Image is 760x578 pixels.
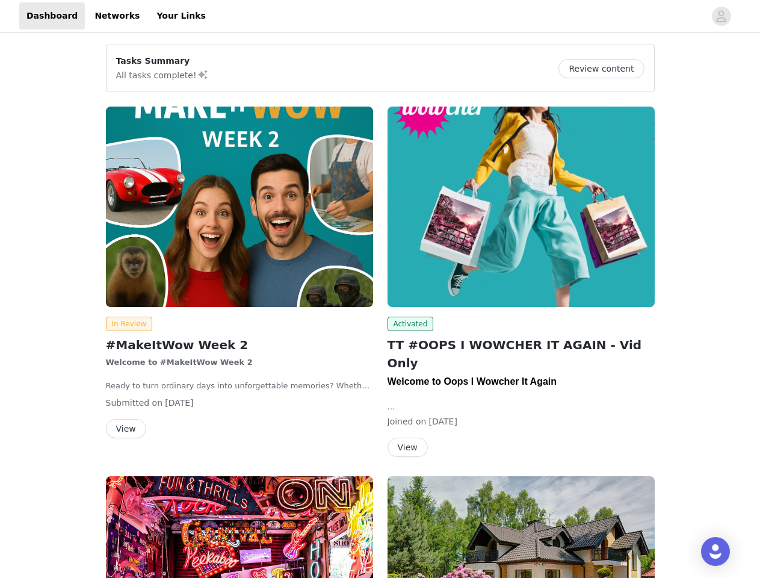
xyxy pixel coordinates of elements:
button: View [388,438,428,457]
a: View [388,443,428,452]
h2: #MakeItWow Week 2 [106,336,373,354]
span: In Review [106,317,153,331]
span: [DATE] [165,398,193,408]
p: All tasks complete! [116,67,209,82]
a: Your Links [149,2,213,30]
a: Dashboard [19,2,85,30]
a: View [106,424,146,433]
div: avatar [715,7,727,26]
p: Ready to turn ordinary days into unforgettable memories? Whether you’re chasing thrills, enjoying... [106,380,373,392]
span: Activated [388,317,434,331]
h2: TT #OOPS I WOWCHER IT AGAIN - Vid Only [388,336,655,372]
p: Tasks Summary [116,55,209,67]
span: [DATE] [429,417,457,426]
strong: Welcome to Oops I Wowcher It Again [388,376,557,387]
img: wowcher.co.uk [106,107,373,307]
button: Review content [558,59,644,78]
button: View [106,419,146,438]
span: Submitted on [106,398,163,408]
a: Networks [87,2,147,30]
span: Joined on [388,417,427,426]
strong: Welcome to #MakeItWow Week 2 [106,358,253,367]
img: wowcher.co.uk [388,107,655,307]
div: Open Intercom Messenger [701,537,730,566]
